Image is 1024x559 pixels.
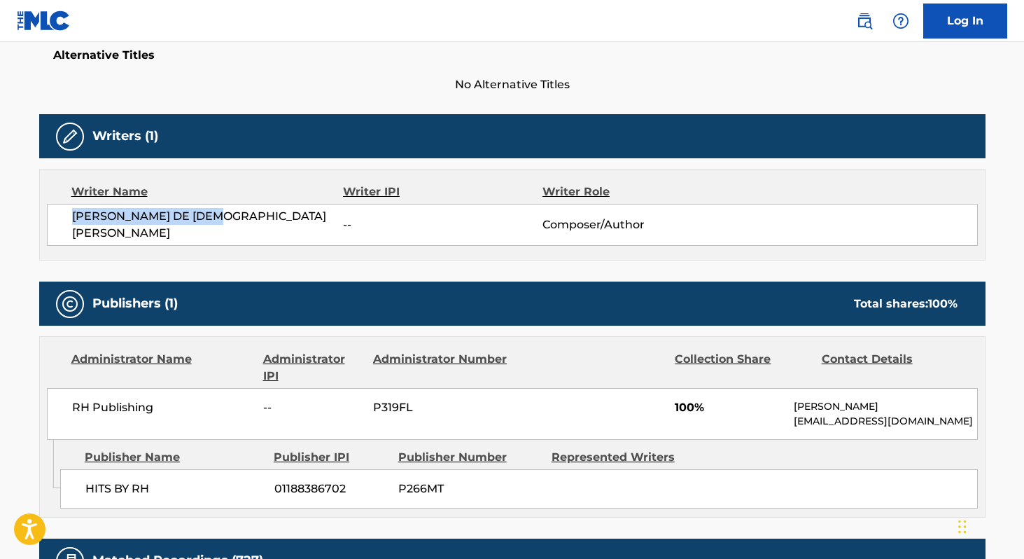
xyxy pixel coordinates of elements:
div: Writer IPI [343,184,542,200]
div: Administrator Name [71,351,253,385]
div: Publisher Name [85,449,263,466]
a: Log In [923,4,1007,39]
div: Writer Role [542,184,724,200]
div: Drag [958,506,967,548]
span: 01188386702 [274,481,388,497]
img: Writers [62,128,78,145]
span: -- [343,216,542,233]
p: [EMAIL_ADDRESS][DOMAIN_NAME] [794,414,976,429]
div: Represented Writers [552,449,694,466]
p: [PERSON_NAME] [794,399,976,414]
h5: Writers (1) [92,128,158,144]
div: Writer Name [71,184,344,200]
span: [PERSON_NAME] DE [DEMOGRAPHIC_DATA][PERSON_NAME] [72,208,344,242]
span: RH Publishing [72,399,253,416]
div: Help [887,7,915,35]
span: Composer/Author [542,216,724,233]
span: 100% [675,399,783,416]
div: Administrator IPI [263,351,363,385]
div: Total shares: [854,296,958,312]
span: HITS BY RH [85,481,264,497]
span: P266MT [398,481,541,497]
iframe: Chat Widget [954,492,1024,559]
img: Publishers [62,296,78,312]
img: help [892,13,909,29]
div: Publisher IPI [274,449,388,466]
div: Publisher Number [398,449,541,466]
div: Contact Details [822,351,958,385]
span: -- [263,399,363,416]
div: Administrator Number [373,351,509,385]
h5: Alternative Titles [53,48,972,62]
span: P319FL [373,399,509,416]
span: No Alternative Titles [39,76,986,93]
span: 100 % [928,297,958,310]
a: Public Search [850,7,878,35]
div: Collection Share [675,351,811,385]
img: search [856,13,873,29]
img: MLC Logo [17,11,71,31]
h5: Publishers (1) [92,296,178,312]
